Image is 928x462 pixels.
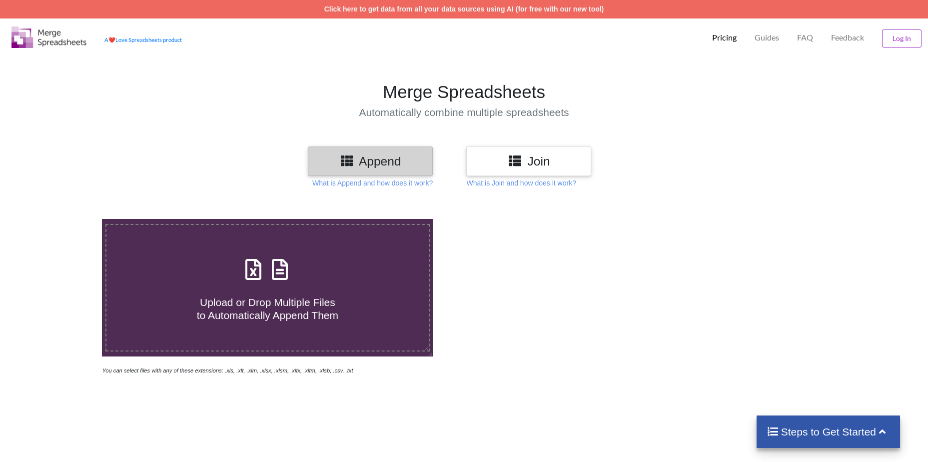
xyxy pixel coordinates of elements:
p: Pricing [712,32,737,43]
h3: Join [474,154,584,168]
i: You can select files with any of these extensions: .xls, .xlt, .xlm, .xlsx, .xlsm, .xltx, .xltm, ... [102,367,353,373]
p: What is Join and how does it work? [466,178,576,188]
img: Logo.png [11,26,86,48]
a: AheartLove Spreadsheets product [104,36,182,43]
span: Feedback [831,33,864,41]
p: What is Append and how does it work? [312,178,433,188]
a: Click here to get data from all your data sources using AI (for free with our new tool) [324,5,604,13]
span: Upload or Drop Multiple Files to Automatically Append Them [197,296,338,320]
button: Log In [882,29,922,47]
h3: Append [315,154,425,168]
h4: Steps to Get Started [767,425,890,438]
p: Guides [755,32,779,43]
span: heart [108,36,115,43]
p: FAQ [797,32,813,43]
iframe: chat widget [10,422,42,452]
